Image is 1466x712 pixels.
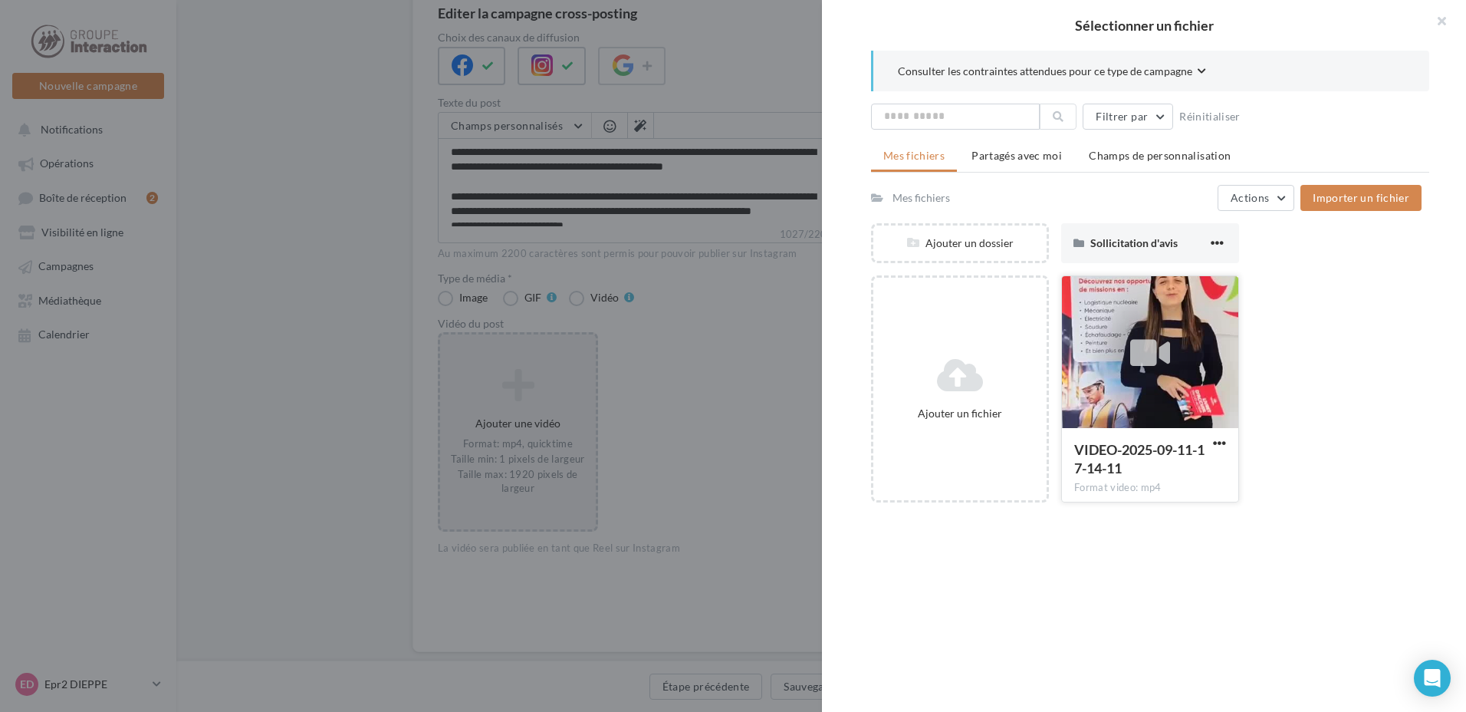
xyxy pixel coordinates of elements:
[1074,441,1205,476] span: VIDEO-2025-09-11-17-14-11
[1173,107,1247,126] button: Réinitialiser
[873,236,1047,251] div: Ajouter un dossier
[846,18,1441,32] h2: Sélectionner un fichier
[1218,185,1294,211] button: Actions
[1090,236,1178,249] span: Sollicitation d'avis
[971,149,1062,162] span: Partagés avec moi
[1414,660,1451,697] div: Open Intercom Messenger
[1313,191,1409,204] span: Importer un fichier
[879,406,1040,421] div: Ajouter un fichier
[1231,191,1269,204] span: Actions
[1089,149,1231,162] span: Champs de personnalisation
[898,64,1192,79] span: Consulter les contraintes attendues pour ce type de campagne
[898,63,1206,82] button: Consulter les contraintes attendues pour ce type de campagne
[892,190,950,206] div: Mes fichiers
[1083,104,1173,130] button: Filtrer par
[1300,185,1422,211] button: Importer un fichier
[883,149,945,162] span: Mes fichiers
[1074,481,1226,495] div: Format video: mp4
